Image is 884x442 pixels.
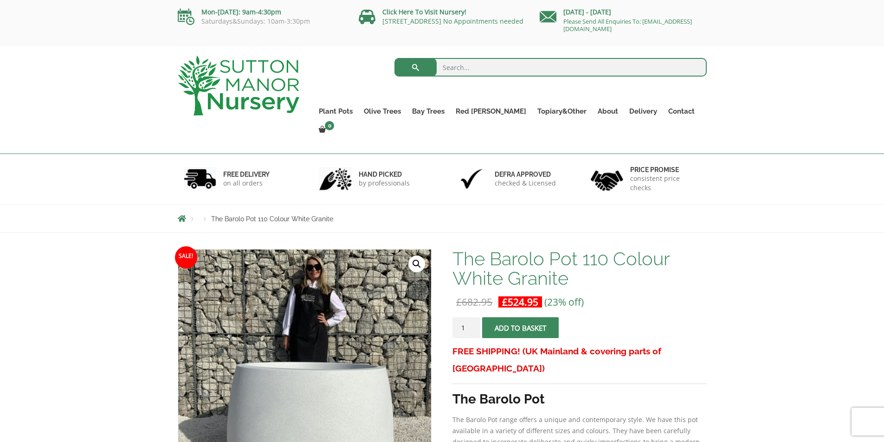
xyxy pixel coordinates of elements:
[211,215,333,223] span: The Barolo Pot 110 Colour White Granite
[630,166,701,174] h6: Price promise
[591,165,623,193] img: 4.jpg
[178,18,345,25] p: Saturdays&Sundays: 10am-3:30pm
[532,105,592,118] a: Topiary&Other
[452,391,545,407] strong: The Barolo Pot
[313,123,337,136] a: 0
[359,179,410,188] p: by professionals
[358,105,407,118] a: Olive Trees
[455,167,488,191] img: 3.jpg
[630,174,701,192] p: consistent price checks
[452,343,706,377] h3: FREE SHIPPING! (UK Mainland & covering parts of [GEOGRAPHIC_DATA])
[408,256,425,272] a: View full-screen image gallery
[452,317,480,338] input: Product quantity
[178,215,707,222] nav: Breadcrumbs
[359,170,410,179] h6: hand picked
[502,295,508,308] span: £
[325,121,334,130] span: 0
[382,17,523,26] a: [STREET_ADDRESS] No Appointments needed
[175,246,197,269] span: Sale!
[394,58,707,77] input: Search...
[319,167,352,191] img: 2.jpg
[495,170,556,179] h6: Defra approved
[223,170,270,179] h6: FREE DELIVERY
[624,105,663,118] a: Delivery
[452,249,706,288] h1: The Barolo Pot 110 Colour White Granite
[223,179,270,188] p: on all orders
[450,105,532,118] a: Red [PERSON_NAME]
[382,7,466,16] a: Click Here To Visit Nursery!
[544,295,584,308] span: (23% off)
[178,56,299,115] img: logo
[663,105,700,118] a: Contact
[592,105,624,118] a: About
[184,167,216,191] img: 1.jpg
[540,6,707,18] p: [DATE] - [DATE]
[495,179,556,188] p: checked & Licensed
[407,105,450,118] a: Bay Trees
[482,317,559,338] button: Add to basket
[456,295,462,308] span: £
[563,17,692,33] a: Please Send All Enquiries To: [EMAIL_ADDRESS][DOMAIN_NAME]
[313,105,358,118] a: Plant Pots
[456,295,492,308] bdi: 682.95
[502,295,538,308] bdi: 524.95
[178,6,345,18] p: Mon-[DATE]: 9am-4:30pm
